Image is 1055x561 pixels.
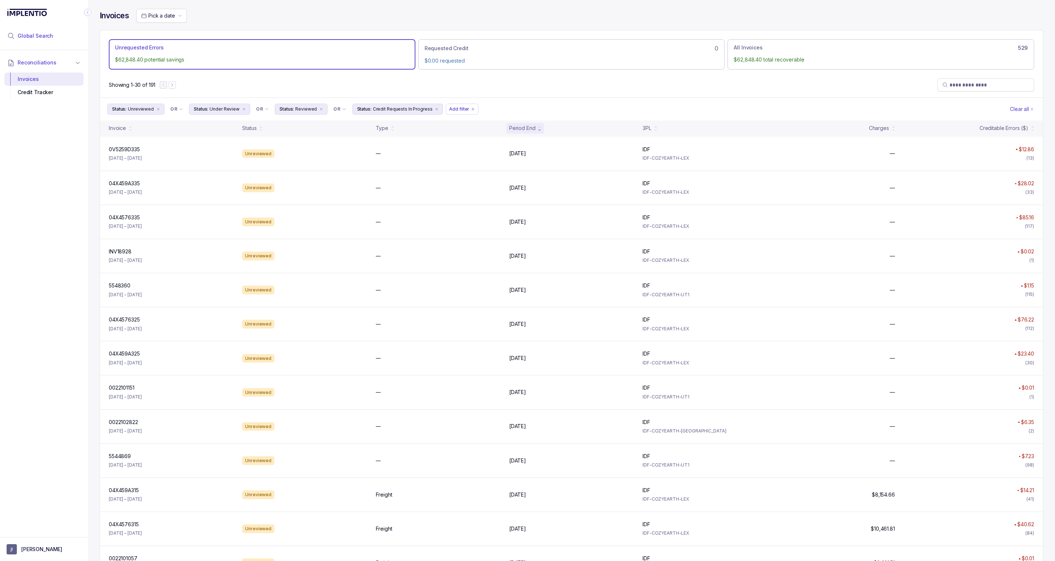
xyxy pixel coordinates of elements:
p: $1.15 [1024,282,1034,289]
p: — [890,389,895,396]
div: (112) [1025,325,1034,332]
p: OR [256,106,263,112]
p: [DATE] – [DATE] [109,291,142,298]
img: red pointer upwards [1017,251,1019,253]
p: IDF [643,248,650,255]
p: IDF [643,521,650,528]
img: red pointer upwards [1014,319,1017,321]
div: Unreviewed [242,524,274,533]
div: 3PL [643,125,651,132]
p: [DATE] – [DATE] [109,223,142,230]
p: IDF [643,487,650,494]
p: 04X459A325 [109,350,140,357]
div: Charges [869,125,889,132]
button: Filter Chip Credit Requests In Progress [352,104,443,115]
img: red pointer upwards [1014,524,1016,525]
button: Reconciliations [4,55,84,71]
li: Filter Chip Under Review [189,104,250,115]
p: $23.40 [1018,350,1034,357]
div: (115) [1025,291,1034,298]
h6: 529 [1018,45,1028,51]
button: Filter Chip Connector undefined [167,104,186,114]
p: [DATE] – [DATE] [109,325,142,332]
p: 5544869 [109,453,131,460]
div: remove content [241,106,247,112]
p: 04X4576335 [109,214,140,221]
p: — [890,320,895,328]
div: Unreviewed [242,320,274,328]
p: Unreviewed [128,105,154,113]
div: (1) [1029,393,1034,401]
p: [DATE] [509,150,526,157]
img: red pointer upwards [1016,217,1018,219]
p: IDF-COZYEARTH-UT1 [643,393,767,401]
div: (2) [1029,427,1034,435]
li: Filter Chip Reviewed [275,104,327,115]
p: IDF [643,384,650,391]
p: $76.22 [1018,316,1034,323]
p: OR [170,106,177,112]
p: $85.16 [1019,214,1034,221]
p: Status: [280,105,294,113]
div: (117) [1025,223,1034,230]
p: Showing 1-30 of 191 [109,81,155,89]
div: Unreviewed [242,422,274,431]
button: Next Page [169,81,176,89]
span: Global Search [18,32,53,40]
p: — [890,252,895,260]
img: red pointer upwards [1014,183,1017,185]
p: 5548360 [109,282,130,289]
p: Freight [376,491,392,498]
p: IDF [643,146,650,153]
p: $10,461.81 [871,525,895,532]
div: (41) [1026,495,1034,503]
span: Reconciliations [18,59,56,66]
div: Period End [509,125,536,132]
ul: Action Tab Group [109,39,1034,69]
p: $0.00 requested [425,57,719,64]
div: remove content [155,106,161,112]
div: Reconciliations [4,71,84,101]
img: red pointer upwards [1018,387,1021,389]
p: IDF-COZYEARTH-LEX [643,359,767,367]
div: Unreviewed [242,149,274,158]
p: $28.02 [1018,180,1034,187]
div: Unreviewed [242,490,274,499]
p: [DATE] [509,184,526,192]
p: IDF [643,180,650,187]
div: Status [242,125,256,132]
p: IDF-COZYEARTH-LEX [643,223,767,230]
p: — [376,150,381,157]
search: Date Range Picker [141,12,175,19]
p: — [890,354,895,362]
div: Remaining page entries [109,81,155,89]
p: [DATE] [509,525,526,532]
p: IDF-COZYEARTH-LEX [643,530,767,537]
ul: Filter Group [107,104,1008,115]
img: red pointer upwards [1018,456,1021,457]
p: $6.35 [1021,419,1034,426]
p: [DATE] – [DATE] [109,155,142,162]
img: red pointer upwards [1015,148,1018,150]
button: Filter Chip Unreviewed [107,104,164,115]
p: [DATE] – [DATE] [109,393,142,401]
div: (13) [1026,155,1034,162]
p: — [376,457,381,464]
p: — [376,389,381,396]
p: [DATE] – [DATE] [109,461,142,469]
button: User initials[PERSON_NAME] [7,544,81,554]
p: Reviewed [295,105,317,113]
div: Unreviewed [242,183,274,192]
p: IDF-COZYEARTH-LEX [643,257,767,264]
p: IDF [643,316,650,323]
p: IDF-COZYEARTH-UT1 [643,461,767,469]
p: — [376,184,381,192]
p: All Invoices [734,44,762,51]
div: Unreviewed [242,286,274,294]
p: [DATE] [509,491,526,498]
div: 0 [425,44,719,53]
p: [DATE] [509,320,526,328]
p: INV18928 [109,248,132,255]
img: red pointer upwards [1014,353,1017,355]
p: IDF-COZYEARTH-LEX [643,155,767,162]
